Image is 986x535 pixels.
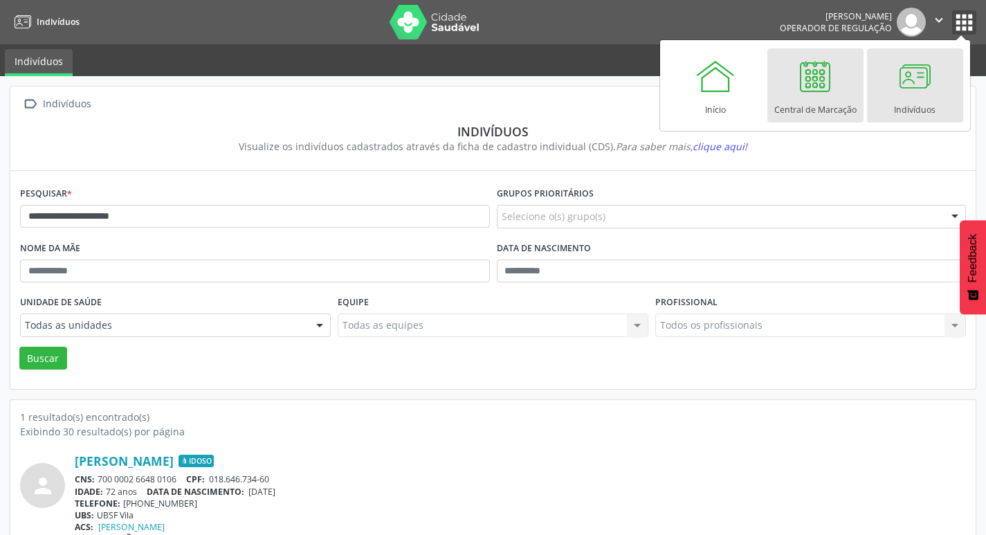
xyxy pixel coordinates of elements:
[616,140,747,153] i: Para saber mais,
[75,521,93,533] span: ACS:
[75,498,120,509] span: TELEFONE:
[20,238,80,260] label: Nome da mãe
[668,48,764,123] a: Início
[20,183,72,205] label: Pesquisar
[75,486,966,498] div: 72 anos
[780,10,892,22] div: [PERSON_NAME]
[926,8,952,37] button: 
[20,410,966,424] div: 1 resultado(s) encontrado(s)
[186,473,205,485] span: CPF:
[967,234,979,282] span: Feedback
[780,22,892,34] span: Operador de regulação
[179,455,214,467] span: Idoso
[20,94,93,114] a:  Indivíduos
[25,318,302,332] span: Todas as unidades
[655,292,718,314] label: Profissional
[952,10,976,35] button: apps
[248,486,275,498] span: [DATE]
[502,209,605,224] span: Selecione o(s) grupo(s)
[20,292,102,314] label: Unidade de saúde
[10,10,80,33] a: Indivíduos
[75,486,103,498] span: IDADE:
[30,124,956,139] div: Indivíduos
[98,521,165,533] a: [PERSON_NAME]
[209,473,269,485] span: 018.646.734-60
[5,49,73,76] a: Indivíduos
[897,8,926,37] img: img
[75,453,174,469] a: [PERSON_NAME]
[37,16,80,28] span: Indivíduos
[75,498,966,509] div: [PHONE_NUMBER]
[30,139,956,154] div: Visualize os indivíduos cadastrados através da ficha de cadastro individual (CDS).
[497,238,591,260] label: Data de nascimento
[75,473,95,485] span: CNS:
[75,473,966,485] div: 700 0002 6648 0106
[20,424,966,439] div: Exibindo 30 resultado(s) por página
[75,509,94,521] span: UBS:
[867,48,963,123] a: Indivíduos
[767,48,864,123] a: Central de Marcação
[931,12,947,28] i: 
[75,509,966,521] div: UBSF Vila
[338,292,369,314] label: Equipe
[693,140,747,153] span: clique aqui!
[497,183,594,205] label: Grupos prioritários
[147,486,244,498] span: DATA DE NASCIMENTO:
[20,94,40,114] i: 
[30,473,55,498] i: person
[19,347,67,370] button: Buscar
[960,220,986,314] button: Feedback - Mostrar pesquisa
[40,94,93,114] div: Indivíduos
